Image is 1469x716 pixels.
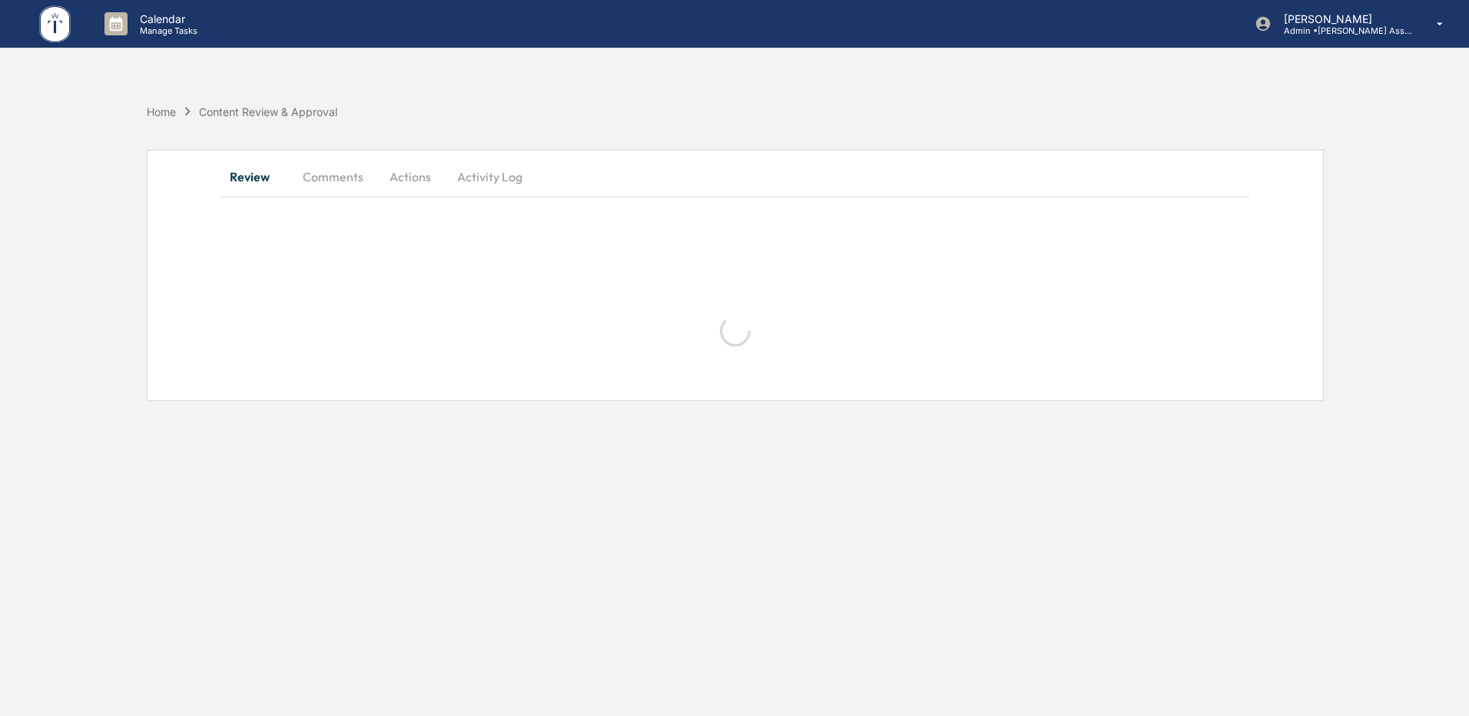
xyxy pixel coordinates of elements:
[37,3,74,45] img: logo
[199,105,337,118] div: Content Review & Approval
[128,12,205,25] p: Calendar
[221,158,1249,195] div: secondary tabs example
[128,25,205,36] p: Manage Tasks
[147,105,176,118] div: Home
[1272,25,1414,36] p: Admin • [PERSON_NAME] Asset Management LLC
[376,158,445,195] button: Actions
[1272,12,1414,25] p: [PERSON_NAME]
[221,158,290,195] button: Review
[290,158,376,195] button: Comments
[445,158,535,195] button: Activity Log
